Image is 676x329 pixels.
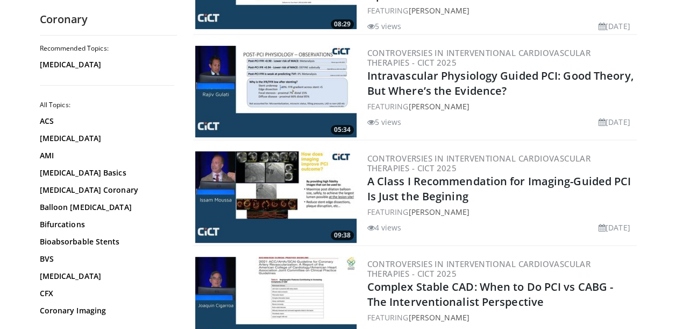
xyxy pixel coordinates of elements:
[408,101,469,111] a: [PERSON_NAME]
[40,44,174,53] h2: Recommended Topics:
[367,312,635,323] div: FEATURING
[408,312,469,323] a: [PERSON_NAME]
[195,151,357,243] img: b1921bc1-0f11-48e9-bac8-cfe3a7d60f34.300x170_q85_crop-smart_upscale.jpg
[599,222,630,233] li: [DATE]
[40,219,172,230] a: Bifurcations
[367,47,590,68] a: Controversies in Interventional Cardiovascular Therapies - CICT 2025
[40,101,174,109] h2: All Topics:
[367,153,590,173] a: Controversies in Interventional Cardiovascular Therapies - CICT 2025
[367,206,635,218] div: FEATURING
[40,271,172,282] a: [MEDICAL_DATA]
[195,46,357,137] img: d1d9d491-4e68-41e8-b5a4-e82b61a4b6d9.300x170_q85_crop-smart_upscale.jpg
[40,305,172,316] a: Coronary Imaging
[367,222,402,233] li: 4 views
[408,5,469,16] a: [PERSON_NAME]
[331,19,354,29] span: 08:29
[195,46,357,137] a: 05:34
[367,5,635,16] div: FEATURING
[40,236,172,247] a: Bioabsorbable Stents
[331,230,354,240] span: 09:38
[40,12,177,26] h2: Coronary
[40,133,172,144] a: [MEDICAL_DATA]
[367,258,590,279] a: Controversies in Interventional Cardiovascular Therapies - CICT 2025
[367,101,635,112] div: FEATURING
[367,279,613,309] a: Complex Stable CAD: When to Do PCI vs CABG - The Interventionalist Perspective
[408,207,469,217] a: [PERSON_NAME]
[40,202,172,213] a: Balloon [MEDICAL_DATA]
[40,185,172,195] a: [MEDICAL_DATA] Coronary
[40,254,172,264] a: BVS
[195,151,357,243] a: 09:38
[40,59,172,70] a: [MEDICAL_DATA]
[599,116,630,128] li: [DATE]
[367,20,402,32] li: 5 views
[367,68,634,98] a: Intravascular Physiology Guided PCI: Good Theory, But Where’s the Evidence?
[331,125,354,135] span: 05:34
[599,20,630,32] li: [DATE]
[367,116,402,128] li: 5 views
[367,174,631,204] a: A Class I Recommendation for Imaging-Guided PCI Is Just the Begining
[40,288,172,299] a: CFX
[40,167,172,178] a: [MEDICAL_DATA] Basics
[40,150,172,161] a: AMI
[40,116,172,127] a: ACS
